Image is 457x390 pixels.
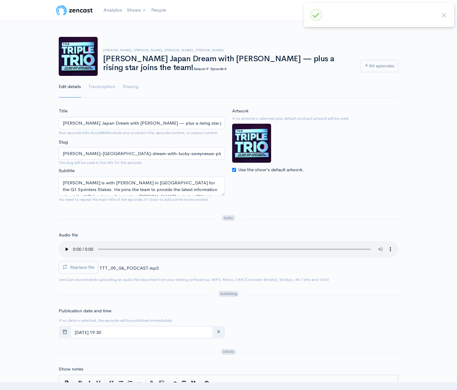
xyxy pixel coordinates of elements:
[59,117,225,129] input: What is the episode's title?
[99,265,159,271] span: TTT_09_04_PODCAST.mp3
[59,232,78,239] label: Audio file
[62,378,71,387] button: Insert Show Notes Template
[55,4,94,16] img: ZenCast Logo
[73,380,74,387] i: |
[59,108,68,115] label: Title
[59,197,209,202] small: No need to repeat the main title of the episode, it's best to add a little more context.
[440,11,448,19] button: Close this dialog
[149,4,168,17] a: People
[194,66,208,71] small: Season 9
[134,378,144,388] button: Insert Horizontal Line
[94,378,103,388] button: Heading
[85,378,94,388] button: Italic
[103,55,353,72] h1: [PERSON_NAME] Japan Dream with [PERSON_NAME] — plus a rising star joins the team!
[148,378,157,388] button: Create Link
[125,378,134,388] button: Numbered List
[59,76,81,98] a: Edit details
[222,215,235,221] span: Audio
[75,378,85,388] button: Bold
[116,378,125,388] button: Generic List
[59,160,225,166] small: The slug will be used in the URL for the episode.
[210,66,226,71] small: Episode 4
[70,264,94,270] span: Replace file
[124,4,149,17] a: Shows
[232,115,398,122] small: If no artwork is selected your default podcast artwork will be used
[107,378,116,388] button: Quote
[170,378,180,388] button: Toggle Preview
[202,378,211,388] button: Markdown Guide
[59,167,75,174] label: Subtitle
[212,326,225,339] button: clear
[145,380,146,387] i: |
[88,76,115,98] a: Transcription
[59,366,83,373] label: Show notes
[103,48,353,52] h6: [PERSON_NAME], [PERSON_NAME], [PERSON_NAME], [PERSON_NAME]
[59,130,219,135] small: Your episode title should include your podcast title, episode number, or season number.
[59,318,173,323] small: If no date is selected, the episode will be published immediately.
[123,76,138,98] a: Sharing
[168,380,169,387] i: |
[59,326,71,339] button: toggle
[59,139,68,146] label: Slug
[59,307,111,314] label: Publication date and time
[101,4,124,17] a: Analytics
[157,378,166,388] button: Insert Image
[59,177,225,196] textarea: [PERSON_NAME] is with [PERSON_NAME] in [GEOGRAPHIC_DATA] for the G1 Sprinters Stakes. He joins th...
[189,378,198,388] button: Toggle Fullscreen
[221,349,235,355] span: Details
[361,60,398,72] a: All episodes
[180,378,189,388] button: Toggle Side by Side
[59,147,225,160] input: title-of-episode
[59,277,329,282] small: ZenCast recommends uploading an audio file exported from your editing software as: MP3, Mono, CBR...
[232,108,249,115] label: Artwork
[102,130,109,135] strong: not
[238,166,304,173] label: Use the show's default artwork.
[218,291,239,297] span: Scheduling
